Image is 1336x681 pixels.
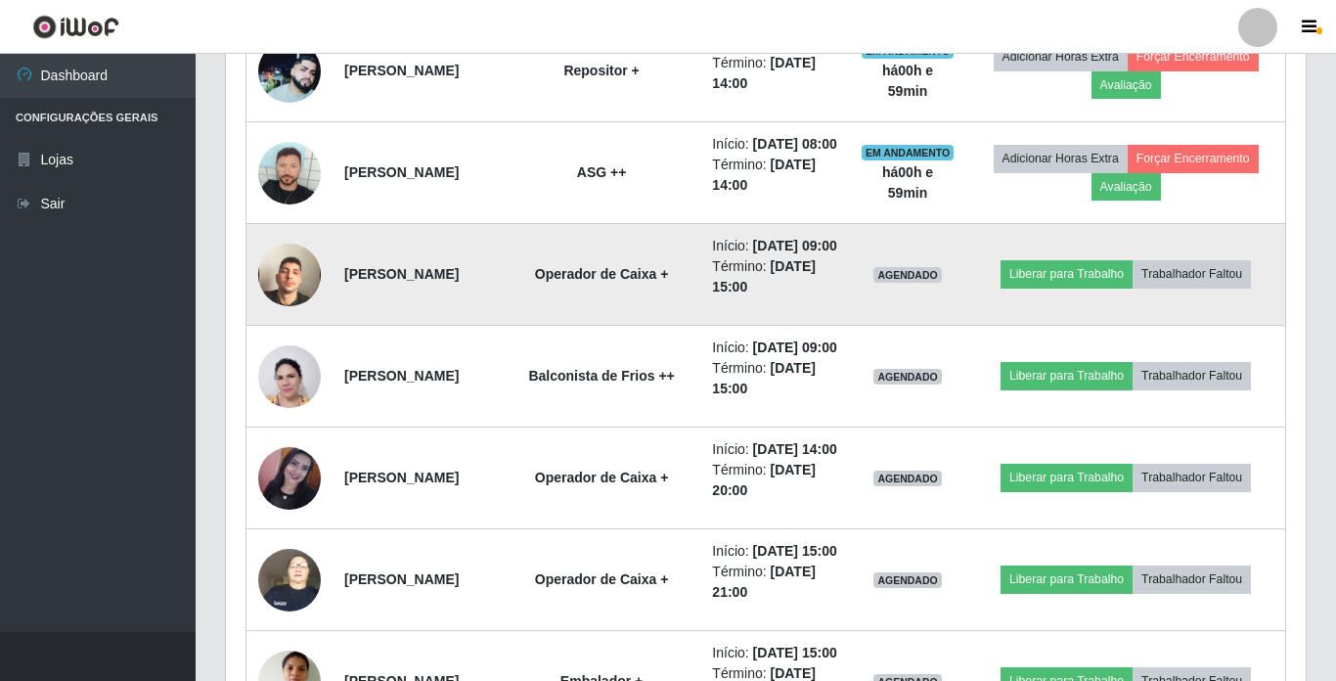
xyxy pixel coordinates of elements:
button: Liberar para Trabalho [1001,566,1133,593]
strong: ASG ++ [577,164,627,180]
time: [DATE] 15:00 [753,645,837,660]
time: [DATE] 08:00 [753,136,837,152]
button: Avaliação [1091,173,1161,201]
strong: Operador de Caixa + [535,470,669,485]
button: Forçar Encerramento [1128,145,1259,172]
img: 1752499690681.jpeg [258,447,321,510]
img: CoreUI Logo [32,15,119,39]
strong: [PERSON_NAME] [344,470,459,485]
strong: Balconista de Frios ++ [528,368,674,384]
time: [DATE] 14:00 [753,441,837,457]
span: EM ANDAMENTO [862,145,955,160]
strong: [PERSON_NAME] [344,266,459,282]
li: Término: [712,460,837,501]
span: AGENDADO [873,267,942,283]
li: Início: [712,439,837,460]
strong: [PERSON_NAME] [344,63,459,78]
li: Término: [712,358,837,399]
img: 1733236843122.jpeg [258,335,321,419]
button: Avaliação [1091,71,1161,99]
strong: Operador de Caixa + [535,571,669,587]
img: 1744915076339.jpeg [258,40,321,103]
li: Início: [712,134,837,155]
strong: há 00 h e 59 min [882,164,933,201]
li: Início: [712,338,837,358]
li: Término: [712,53,837,94]
button: Liberar para Trabalho [1001,260,1133,288]
img: 1739480983159.jpeg [258,219,321,331]
li: Início: [712,541,837,562]
strong: [PERSON_NAME] [344,368,459,384]
li: Término: [712,155,837,196]
time: [DATE] 09:00 [753,340,837,355]
strong: há 00 h e 59 min [882,63,933,99]
button: Trabalhador Faltou [1133,260,1251,288]
span: AGENDADO [873,471,942,486]
strong: Repositor + [563,63,639,78]
time: [DATE] 09:00 [753,238,837,253]
button: Adicionar Horas Extra [994,43,1128,70]
time: [DATE] 15:00 [753,543,837,559]
span: AGENDADO [873,572,942,588]
strong: Operador de Caixa + [535,266,669,282]
span: AGENDADO [873,369,942,385]
li: Término: [712,562,837,603]
button: Liberar para Trabalho [1001,362,1133,389]
button: Liberar para Trabalho [1001,464,1133,491]
li: Término: [712,256,837,297]
strong: [PERSON_NAME] [344,571,459,587]
button: Trabalhador Faltou [1133,464,1251,491]
img: 1723623614898.jpeg [258,538,321,621]
button: Forçar Encerramento [1128,43,1259,70]
li: Início: [712,643,837,663]
strong: [PERSON_NAME] [344,164,459,180]
img: 1707142945226.jpeg [258,142,321,204]
li: Início: [712,236,837,256]
button: Adicionar Horas Extra [994,145,1128,172]
button: Trabalhador Faltou [1133,566,1251,593]
button: Trabalhador Faltou [1133,362,1251,389]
